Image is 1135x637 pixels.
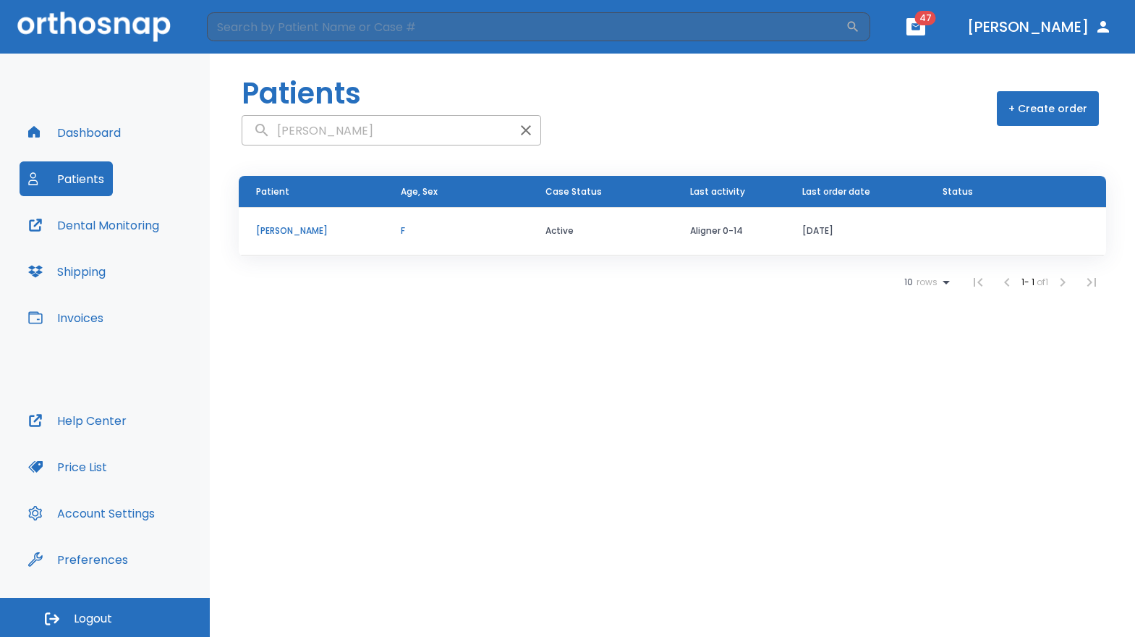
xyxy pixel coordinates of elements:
span: rows [913,277,938,287]
input: Search by Patient Name or Case # [207,12,846,41]
span: of 1 [1037,276,1048,288]
span: Status [943,185,973,198]
button: Dashboard [20,115,129,150]
button: + Create order [997,91,1099,126]
span: Logout [74,611,112,627]
span: Patient [256,185,289,198]
span: 47 [915,11,936,25]
span: Last order date [802,185,870,198]
button: Patients [20,161,113,196]
span: Case Status [545,185,602,198]
button: Price List [20,450,116,484]
button: Shipping [20,254,114,289]
input: search [242,117,511,145]
td: Aligner 0-14 [673,207,785,256]
td: [DATE] [785,207,925,256]
td: Active [528,207,673,256]
img: Orthosnap [17,12,171,41]
button: Help Center [20,403,135,438]
button: Dental Monitoring [20,208,168,242]
button: Account Settings [20,496,163,531]
p: [PERSON_NAME] [256,224,366,237]
span: Age, Sex [401,185,438,198]
button: [PERSON_NAME] [961,14,1118,40]
span: 10 [904,277,913,287]
button: Invoices [20,300,112,335]
span: Last activity [690,185,745,198]
p: F [401,224,511,237]
span: 1 - 1 [1021,276,1037,288]
button: Preferences [20,542,137,577]
h1: Patients [242,72,361,115]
